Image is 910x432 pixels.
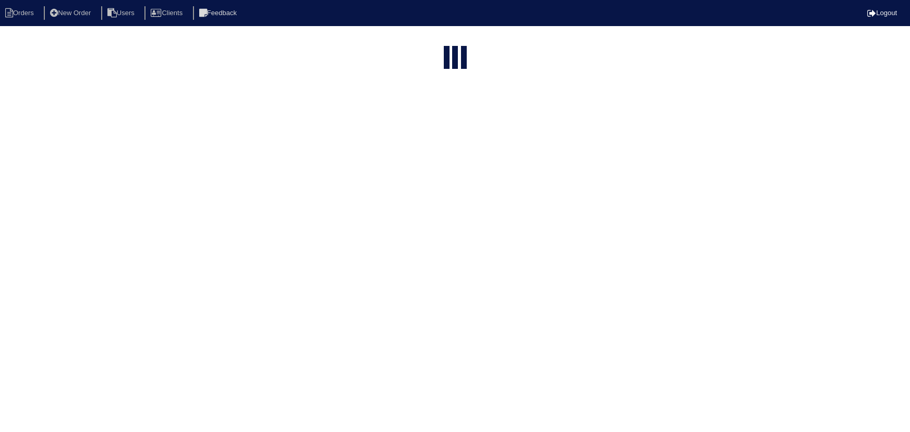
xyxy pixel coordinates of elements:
[144,9,191,17] a: Clients
[101,6,143,20] li: Users
[44,9,99,17] a: New Order
[144,6,191,20] li: Clients
[452,46,458,71] div: loading...
[193,6,245,20] li: Feedback
[101,9,143,17] a: Users
[44,6,99,20] li: New Order
[867,9,897,17] a: Logout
